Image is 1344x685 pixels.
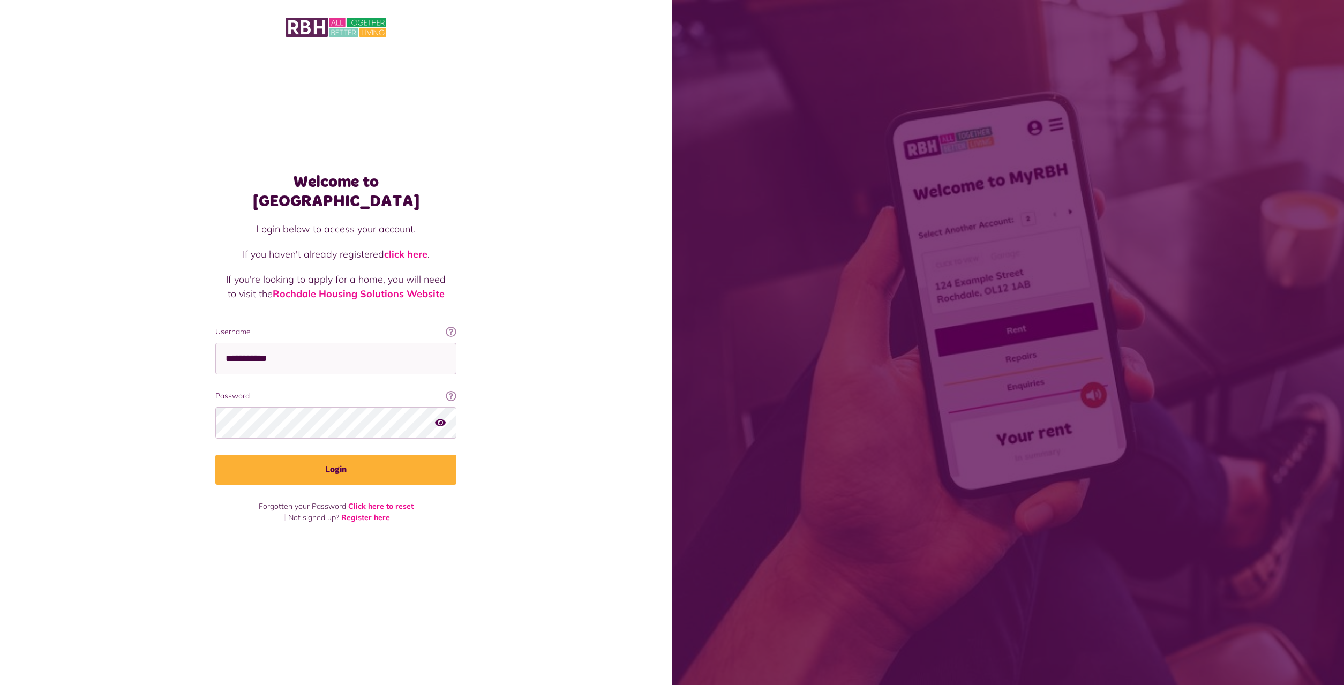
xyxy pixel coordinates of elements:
button: Login [215,455,456,485]
span: Forgotten your Password [259,501,346,511]
p: Login below to access your account. [226,222,446,236]
p: If you haven't already registered . [226,247,446,261]
a: Click here to reset [348,501,414,511]
label: Username [215,326,456,337]
span: Not signed up? [288,513,339,522]
h1: Welcome to [GEOGRAPHIC_DATA] [215,172,456,211]
img: MyRBH [286,16,386,39]
a: click here [384,248,427,260]
p: If you're looking to apply for a home, you will need to visit the [226,272,446,301]
a: Rochdale Housing Solutions Website [273,288,445,300]
a: Register here [341,513,390,522]
label: Password [215,390,456,402]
